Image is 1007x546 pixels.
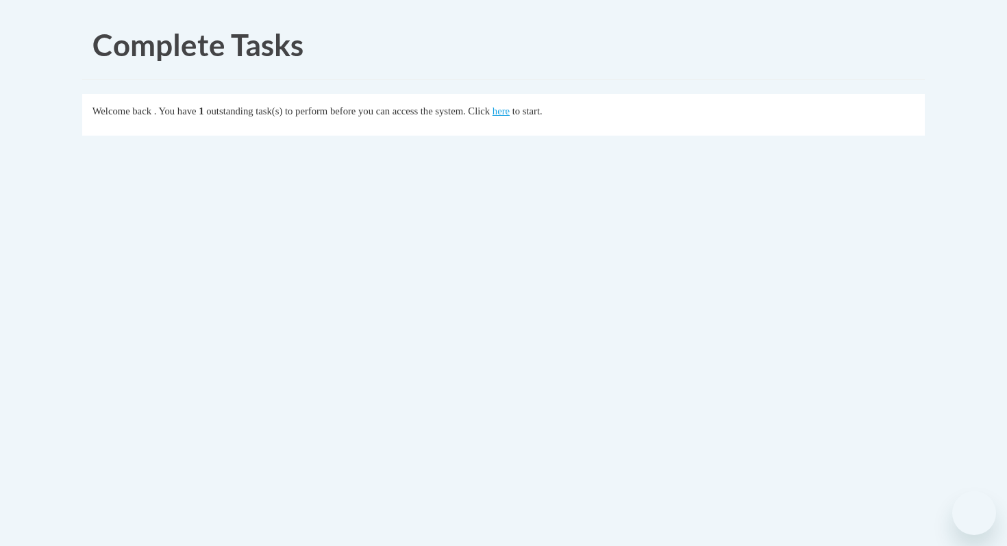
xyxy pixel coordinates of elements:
span: Complete Tasks [92,27,303,62]
a: here [493,106,510,116]
iframe: Button to launch messaging window [952,491,996,535]
span: . You have [154,106,197,116]
span: 1 [199,106,203,116]
span: outstanding task(s) to perform before you can access the system. Click [206,106,490,116]
span: Welcome back [92,106,151,116]
span: to start. [512,106,543,116]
